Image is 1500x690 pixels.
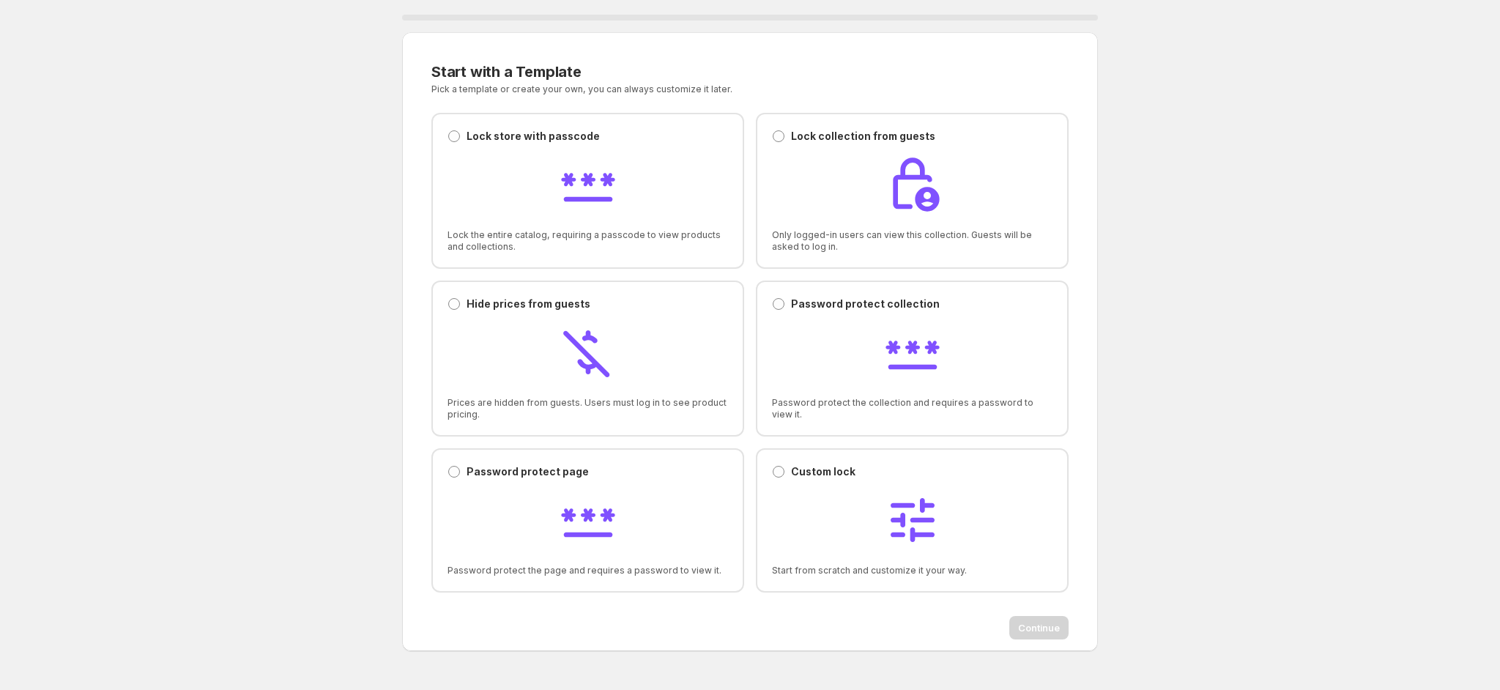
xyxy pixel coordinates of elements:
[559,323,617,382] img: Hide prices from guests
[431,84,895,95] p: Pick a template or create your own, you can always customize it later.
[467,464,589,479] p: Password protect page
[448,565,728,576] span: Password protect the page and requires a password to view it.
[791,464,855,479] p: Custom lock
[772,565,1052,576] span: Start from scratch and customize it your way.
[559,155,617,214] img: Lock store with passcode
[467,129,600,144] p: Lock store with passcode
[772,397,1052,420] span: Password protect the collection and requires a password to view it.
[791,129,935,144] p: Lock collection from guests
[467,297,590,311] p: Hide prices from guests
[883,491,942,549] img: Custom lock
[448,397,728,420] span: Prices are hidden from guests. Users must log in to see product pricing.
[772,229,1052,253] span: Only logged-in users can view this collection. Guests will be asked to log in.
[883,323,942,382] img: Password protect collection
[448,229,728,253] span: Lock the entire catalog, requiring a passcode to view products and collections.
[431,63,582,81] span: Start with a Template
[791,297,940,311] p: Password protect collection
[883,155,942,214] img: Lock collection from guests
[559,491,617,549] img: Password protect page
